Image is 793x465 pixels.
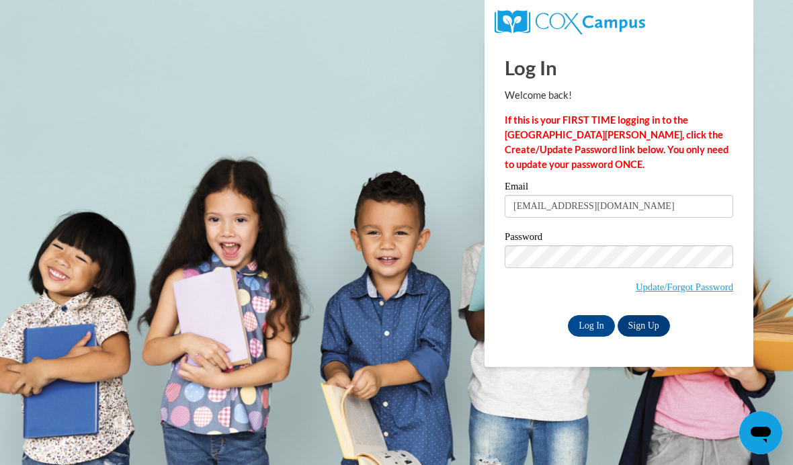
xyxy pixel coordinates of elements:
label: Email [505,181,733,195]
img: COX Campus [495,10,645,34]
label: Password [505,232,733,245]
a: Update/Forgot Password [636,282,733,292]
h1: Log In [505,54,733,81]
input: Log In [568,315,615,337]
strong: If this is your FIRST TIME logging in to the [GEOGRAPHIC_DATA][PERSON_NAME], click the Create/Upd... [505,114,728,170]
iframe: Button to launch messaging window [739,411,782,454]
p: Welcome back! [505,88,733,103]
a: Sign Up [618,315,670,337]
